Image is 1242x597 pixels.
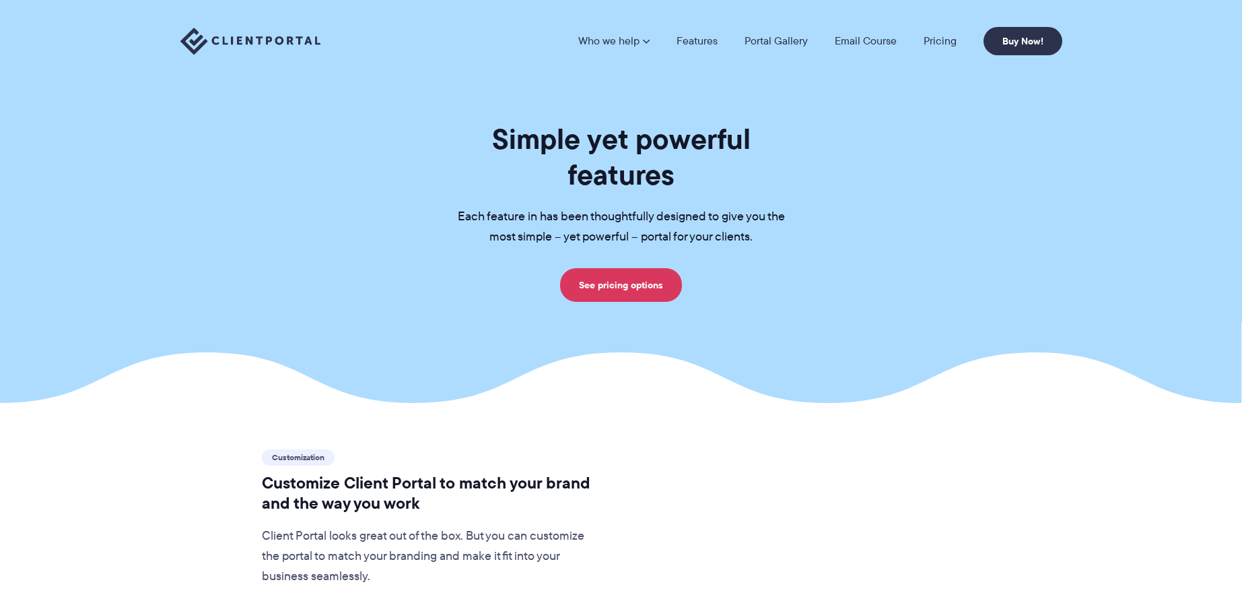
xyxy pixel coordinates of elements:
[262,449,335,466] span: Customization
[745,36,808,46] a: Portal Gallery
[436,121,806,193] h1: Simple yet powerful features
[924,36,957,46] a: Pricing
[835,36,897,46] a: Email Course
[578,36,650,46] a: Who we help
[984,27,1062,55] a: Buy Now!
[262,473,602,513] h2: Customize Client Portal to match your brand and the way you work
[436,207,806,247] p: Each feature in has been thoughtfully designed to give you the most simple – yet powerful – porta...
[560,268,682,302] a: See pricing options
[262,526,602,587] p: Client Portal looks great out of the box. But you can customize the portal to match your branding...
[677,36,718,46] a: Features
